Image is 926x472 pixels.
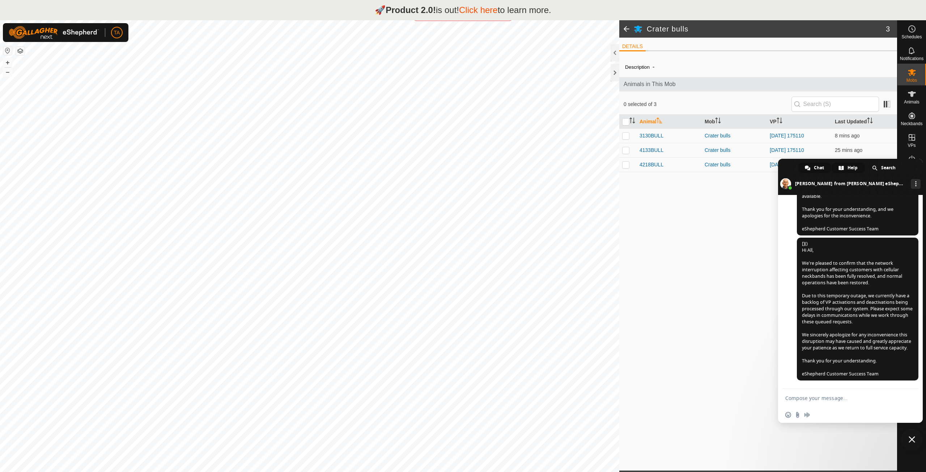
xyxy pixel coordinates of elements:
[702,115,767,129] th: Mob
[459,5,498,15] a: Click here
[770,133,804,139] a: [DATE] 175110
[901,122,922,126] span: Neckbands
[770,147,804,153] a: [DATE] 175110
[904,100,919,104] span: Animals
[114,29,120,37] span: TA
[901,35,922,39] span: Schedules
[832,115,897,129] th: Last Updated
[3,68,12,76] button: –
[640,161,663,169] span: 4218BULL
[832,162,865,173] div: Help
[619,43,646,51] li: DETAILS
[777,119,782,124] p-sorticon: Activate to sort
[835,133,859,139] span: 18 Sept 2025, 7:37 am
[900,56,923,61] span: Notifications
[848,162,858,173] span: Help
[802,241,913,377] span: []() Hi All, We're pleased to confirm that the network interruption affecting customers with cell...
[881,162,896,173] span: Search
[640,146,663,154] span: 4133BULL
[866,162,903,173] div: Search
[625,64,650,70] label: Description
[3,46,12,55] button: Reset Map
[804,412,810,418] span: Audio message
[906,78,917,82] span: Mobs
[814,162,824,173] span: Chat
[705,146,764,154] div: Crater bulls
[795,412,800,418] span: Send a file
[375,4,551,17] p: 🚀 is out! to learn more.
[908,143,916,148] span: VPs
[791,97,879,112] input: Search (S)
[657,119,662,124] p-sorticon: Activate to sort
[624,101,791,108] span: 0 selected of 3
[629,119,635,124] p-sorticon: Activate to sort
[785,412,791,418] span: Insert an emoji
[647,25,886,33] h2: Crater bulls
[798,162,831,173] div: Chat
[624,80,893,89] span: Animals in This Mob
[705,161,764,169] div: Crater bulls
[650,61,657,73] span: -
[901,429,923,450] div: Close chat
[911,179,921,189] div: More channels
[785,395,900,401] textarea: Compose your message...
[886,24,890,34] span: 3
[16,47,25,55] button: Map Layers
[705,132,764,140] div: Crater bulls
[767,115,832,129] th: VP
[637,115,702,129] th: Animal
[770,162,804,167] a: [DATE] 175110
[640,132,663,140] span: 3130BULL
[3,58,12,67] button: +
[835,147,862,153] span: 18 Sept 2025, 7:19 am
[867,119,873,124] p-sorticon: Activate to sort
[386,5,436,15] strong: Product 2.0!
[715,119,721,124] p-sorticon: Activate to sort
[9,26,99,39] img: Gallagher Logo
